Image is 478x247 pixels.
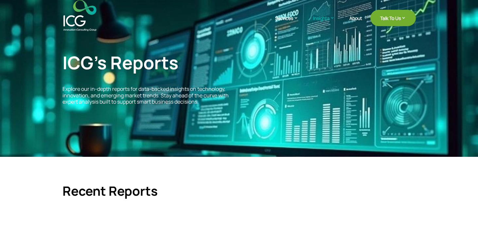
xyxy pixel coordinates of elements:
a: About [349,16,362,31]
a: Services [275,15,305,31]
span: ICG’s Reports [62,50,178,74]
a: Talk To Us [370,10,416,26]
span: Explore our in-depth reports for data-backed insights on technology, innovation, and emerging mar... [62,85,229,105]
a: Insights [313,15,341,31]
span: Recent Reports [62,182,158,200]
